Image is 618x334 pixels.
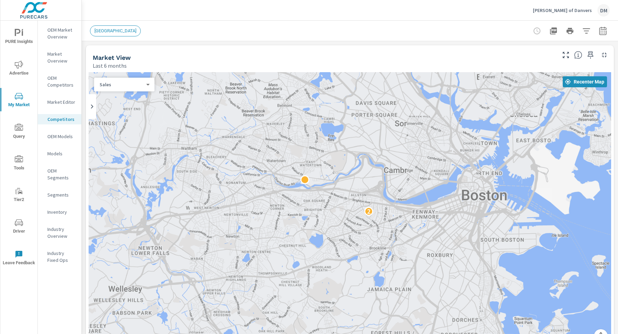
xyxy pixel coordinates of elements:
[93,54,131,61] h5: Market View
[38,131,81,142] div: OEM Models
[38,25,81,42] div: OEM Market Overview
[565,79,604,85] span: Recenter Map
[47,191,76,198] p: Segments
[38,166,81,183] div: OEM Segments
[563,76,607,87] button: Recenter Map
[580,24,593,38] button: Apply Filters
[93,62,127,70] p: Last 6 months
[38,224,81,241] div: Industry Overview
[547,24,560,38] button: "Export Report to PDF"
[2,92,35,109] span: My Market
[2,219,35,235] span: Driver
[47,167,76,181] p: OEM Segments
[367,207,370,215] p: 2
[2,187,35,204] span: Tier2
[90,28,140,33] span: [GEOGRAPHIC_DATA]
[38,248,81,265] div: Industry Fixed Ops
[2,60,35,77] span: Advertise
[38,49,81,66] div: Market Overview
[2,124,35,141] span: Query
[0,21,37,274] div: nav menu
[47,51,76,64] p: Market Overview
[47,133,76,140] p: OEM Models
[596,24,610,38] button: Select Date Range
[94,81,149,88] div: Sales
[574,51,582,59] span: Understand by postal code where dealers are selling. [Source: Market registration data from third...
[585,49,596,60] span: Save this to your personalized report
[100,81,144,88] p: Sales
[47,99,76,105] p: Market Editor
[38,114,81,124] div: Competitors
[47,116,76,123] p: Competitors
[47,150,76,157] p: Models
[38,207,81,217] div: Inventory
[38,97,81,107] div: Market Editor
[2,250,35,267] span: Leave Feedback
[47,250,76,264] p: Industry Fixed Ops
[38,190,81,200] div: Segments
[38,73,81,90] div: OEM Competitors
[38,148,81,159] div: Models
[47,209,76,215] p: Inventory
[47,226,76,240] p: Industry Overview
[47,75,76,88] p: OEM Competitors
[563,24,577,38] button: Print Report
[47,26,76,40] p: OEM Market Overview
[2,29,35,46] span: PURE Insights
[533,7,592,13] p: [PERSON_NAME] of Danvers
[597,4,610,16] div: DM
[2,155,35,172] span: Tools
[599,49,610,60] button: Minimize Widget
